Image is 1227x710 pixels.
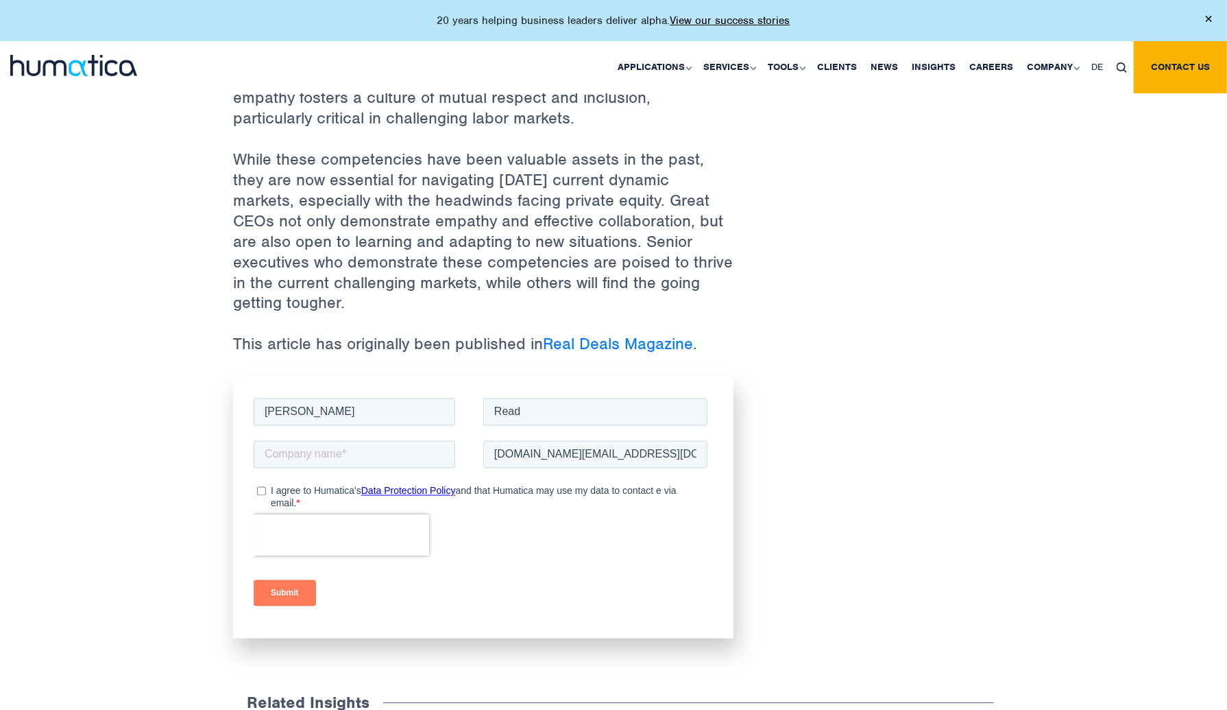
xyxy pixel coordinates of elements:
a: Contact us [1134,41,1227,93]
a: DE [1084,41,1110,93]
img: search_icon [1117,62,1127,73]
img: logo [10,55,137,76]
iframe: Form 0 [254,396,713,618]
span: DE [1091,61,1103,73]
a: Careers [962,41,1020,93]
a: Clients [810,41,864,93]
a: Company [1020,41,1084,93]
a: Tools [761,41,810,93]
p: While these competencies have been valuable assets in the past, they are now essential for naviga... [233,149,733,334]
a: View our success stories [670,14,790,27]
p: 20 years helping business leaders deliver alpha. [437,14,790,27]
p: This article has originally been published in . [233,334,733,375]
a: Services [696,41,761,93]
a: News [864,41,905,93]
a: Real Deals Magazine [543,334,693,355]
a: Insights [905,41,962,93]
a: Applications [611,41,696,93]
